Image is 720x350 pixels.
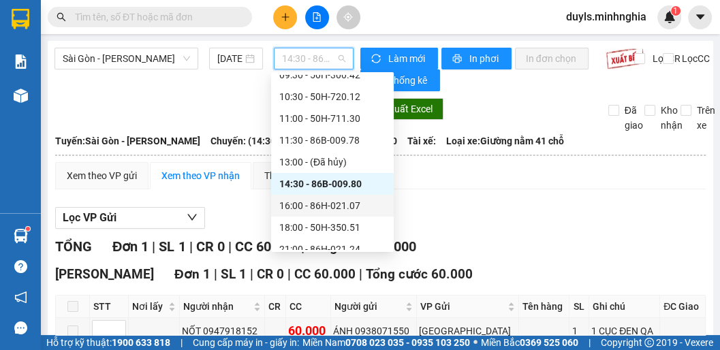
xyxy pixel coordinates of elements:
[366,266,473,282] span: Tổng cước 60.000
[287,266,291,282] span: |
[359,266,362,282] span: |
[589,335,591,350] span: |
[14,260,27,273] span: question-circle
[407,133,436,148] span: Tài xế:
[644,338,654,347] span: copyright
[14,54,28,69] img: solution-icon
[441,48,512,69] button: printerIn phơi
[555,8,657,25] span: duyls.minhnghia
[189,238,192,255] span: |
[676,51,711,66] span: Lọc CC
[210,133,310,148] span: Chuyến: (14:30 [DATE])
[112,238,148,255] span: Đơn 1
[388,73,429,88] span: Thống kê
[279,198,386,213] div: 16:00 - 86H-021.07
[273,5,297,29] button: plus
[333,323,414,338] div: ÁNH 0938071550
[264,168,303,183] div: Thống kê
[14,291,27,304] span: notification
[90,296,129,318] th: STT
[294,266,356,282] span: CC 60.000
[362,98,443,120] button: downloadXuất Excel
[336,5,360,29] button: aim
[569,296,589,318] th: SL
[371,54,383,65] span: sync
[589,296,660,318] th: Ghi chú
[228,238,231,255] span: |
[673,6,678,16] span: 1
[57,12,66,22] span: search
[279,89,386,104] div: 10:30 - 50H-720.12
[14,89,28,103] img: warehouse-icon
[279,133,386,148] div: 11:30 - 86B-009.78
[663,11,676,23] img: icon-new-feature
[345,337,470,348] strong: 0708 023 035 - 0935 103 250
[265,296,286,318] th: CR
[75,10,236,25] input: Tìm tên, số ĐT hoặc mã đơn
[279,242,386,257] div: 21:00 - 86H-021.24
[217,51,242,66] input: 14/09/2025
[660,296,706,318] th: ĐC Giao
[288,321,328,340] div: 60.000
[388,51,427,66] span: Làm mới
[55,238,92,255] span: TỔNG
[473,340,478,345] span: ⚪️
[55,207,205,229] button: Lọc VP Gửi
[481,335,578,350] span: Miền Bắc
[520,337,578,348] strong: 0369 525 060
[469,51,501,66] span: In phơi
[446,133,564,148] span: Loại xe: Giường nằm 41 chỗ
[174,266,210,282] span: Đơn 1
[279,111,386,126] div: 11:00 - 50H-711.30
[655,103,688,133] span: Kho nhận
[46,335,170,350] span: Hỗ trợ kỹ thuật:
[515,48,589,69] button: In đơn chọn
[420,299,505,314] span: VP Gửi
[183,299,251,314] span: Người nhận
[334,299,403,314] span: Người gửi
[591,323,657,338] div: 1 CỤC ĐEN QA
[63,48,190,69] span: Sài Gòn - Phan Rí
[279,220,386,235] div: 18:00 - 50H-350.51
[112,337,170,348] strong: 1900 633 818
[14,321,27,334] span: message
[519,296,569,318] th: Tên hàng
[279,67,386,82] div: 09:30 - 50H-300.42
[152,238,155,255] span: |
[417,318,519,345] td: Sài Gòn
[214,266,217,282] span: |
[67,168,137,183] div: Xem theo VP gửi
[161,168,240,183] div: Xem theo VP nhận
[14,229,28,243] img: warehouse-icon
[688,5,712,29] button: caret-down
[671,6,680,16] sup: 1
[132,299,166,314] span: Nơi lấy
[419,323,516,338] div: [GEOGRAPHIC_DATA]
[388,101,433,116] span: Xuất Excel
[302,335,470,350] span: Miền Nam
[195,238,224,255] span: CR 0
[221,266,247,282] span: SL 1
[234,238,297,255] span: CC 60.000
[286,296,331,318] th: CC
[452,54,464,65] span: printer
[694,11,706,23] span: caret-down
[360,69,440,91] button: bar-chartThống kê
[343,12,353,22] span: aim
[647,51,683,66] span: Lọc CR
[187,212,198,223] span: down
[250,266,253,282] span: |
[181,335,183,350] span: |
[312,12,322,22] span: file-add
[55,136,200,146] b: Tuyến: Sài Gòn - [PERSON_NAME]
[63,209,116,226] span: Lọc VP Gửi
[279,176,386,191] div: 14:30 - 86B-009.80
[12,9,29,29] img: logo-vxr
[257,266,284,282] span: CR 0
[360,48,438,69] button: syncLàm mới
[193,335,299,350] span: Cung cấp máy in - giấy in:
[159,238,185,255] span: SL 1
[26,227,30,231] sup: 1
[572,323,586,338] div: 1
[606,48,644,69] img: 9k=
